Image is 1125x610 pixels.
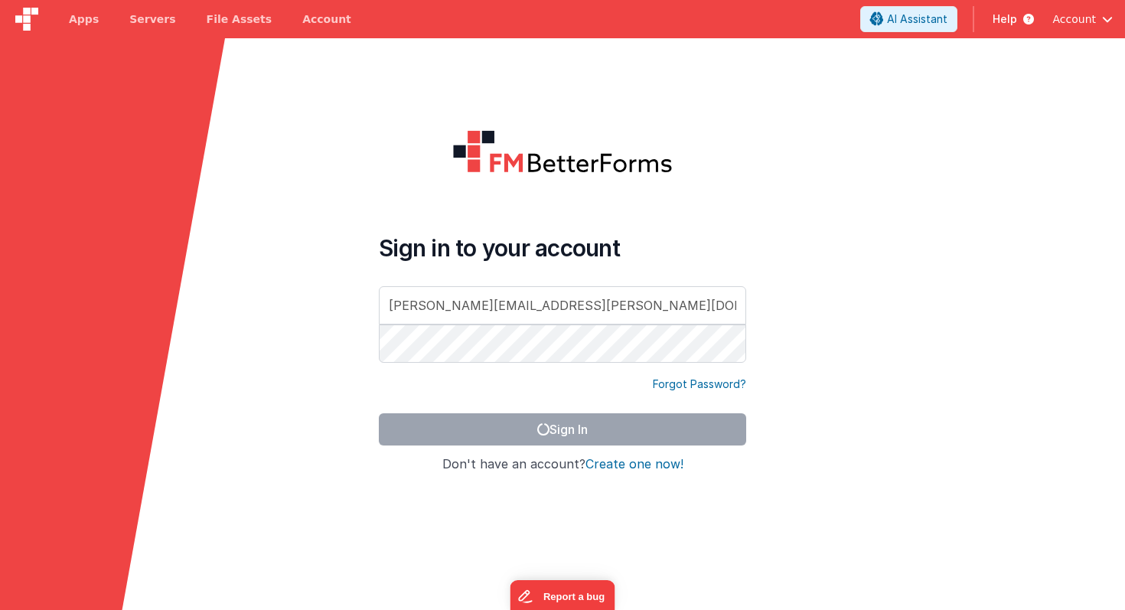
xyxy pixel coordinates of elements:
[379,234,746,262] h4: Sign in to your account
[379,286,746,325] input: Email Address
[207,11,272,27] span: File Assets
[379,458,746,471] h4: Don't have an account?
[585,458,683,471] button: Create one now!
[69,11,99,27] span: Apps
[1052,11,1096,27] span: Account
[1052,11,1113,27] button: Account
[653,377,746,392] a: Forgot Password?
[129,11,175,27] span: Servers
[379,413,746,445] button: Sign In
[887,11,947,27] span: AI Assistant
[993,11,1017,27] span: Help
[860,6,957,32] button: AI Assistant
